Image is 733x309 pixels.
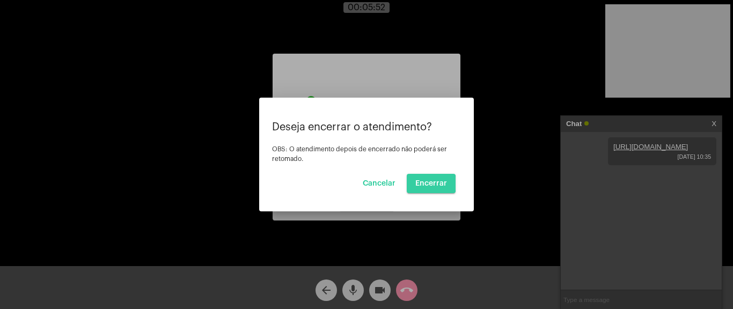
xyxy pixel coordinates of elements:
[354,174,404,193] button: Cancelar
[272,121,461,133] p: Deseja encerrar o atendimento?
[363,180,395,187] span: Cancelar
[407,174,456,193] button: Encerrar
[415,180,447,187] span: Encerrar
[272,146,447,162] span: OBS: O atendimento depois de encerrado não poderá ser retomado.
